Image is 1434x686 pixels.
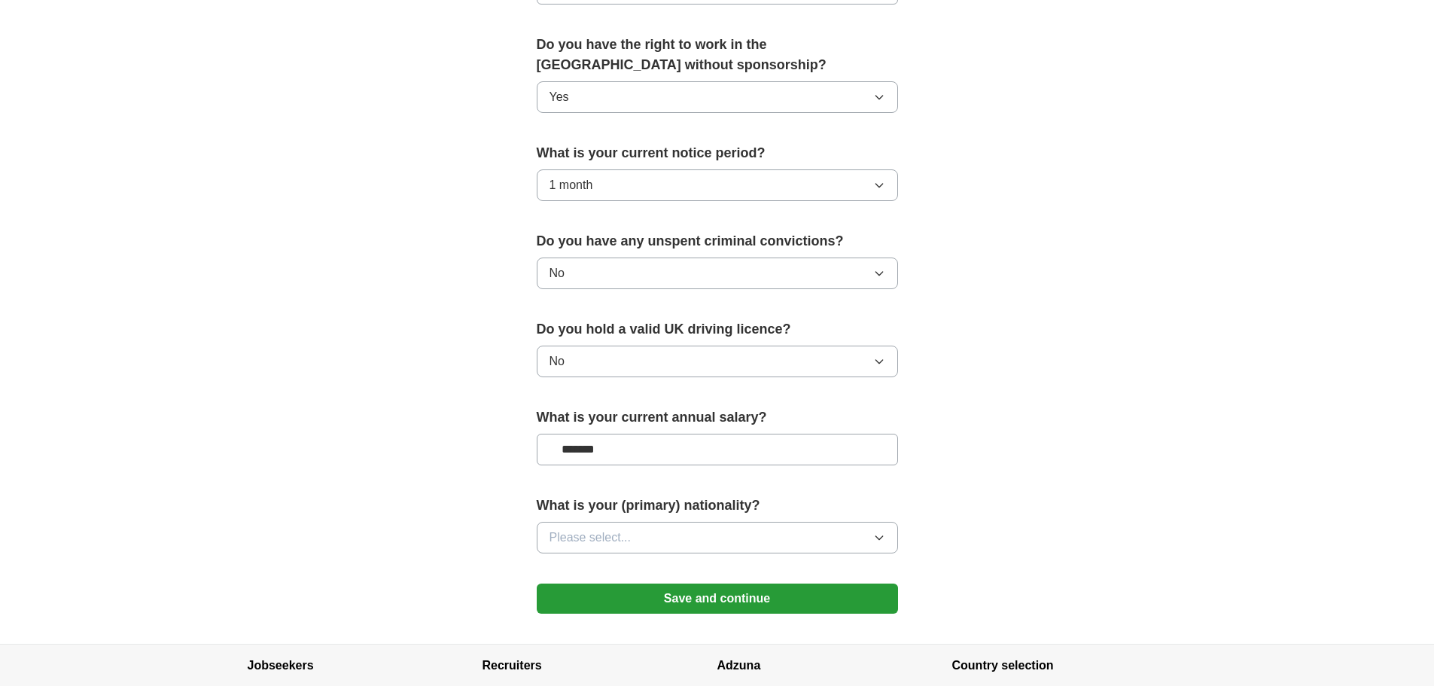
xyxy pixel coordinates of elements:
[537,258,898,289] button: No
[537,35,898,75] label: Do you have the right to work in the [GEOGRAPHIC_DATA] without sponsorship?
[537,81,898,113] button: Yes
[537,319,898,340] label: Do you hold a valid UK driving licence?
[537,346,898,377] button: No
[550,176,593,194] span: 1 month
[550,264,565,282] span: No
[550,88,569,106] span: Yes
[537,584,898,614] button: Save and continue
[550,529,632,547] span: Please select...
[537,231,898,252] label: Do you have any unspent criminal convictions?
[537,169,898,201] button: 1 month
[537,143,898,163] label: What is your current notice period?
[550,352,565,370] span: No
[537,522,898,553] button: Please select...
[537,495,898,516] label: What is your (primary) nationality?
[537,407,898,428] label: What is your current annual salary?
